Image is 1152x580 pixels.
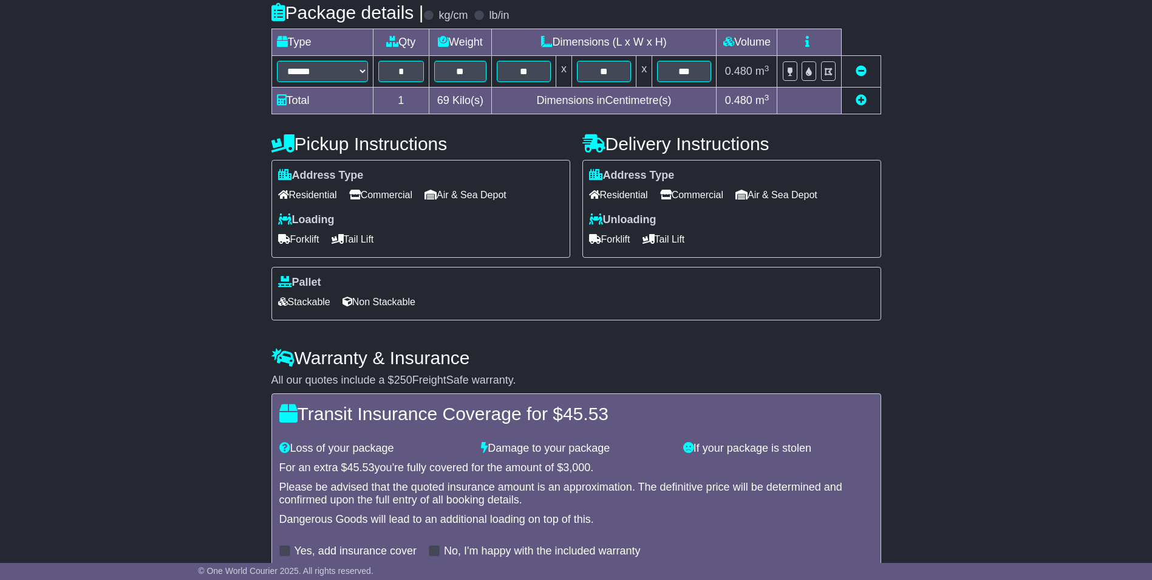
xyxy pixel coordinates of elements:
td: Dimensions in Centimetre(s) [491,88,717,114]
label: Yes, add insurance cover [295,545,417,558]
span: Tail Lift [332,230,374,249]
div: Loss of your package [273,442,475,455]
span: 45.53 [347,461,375,474]
h4: Warranty & Insurance [271,348,881,368]
span: m [755,65,769,77]
div: All our quotes include a $ FreightSafe warranty. [271,374,881,387]
span: Air & Sea Depot [424,185,506,204]
h4: Delivery Instructions [582,134,881,154]
h4: Package details | [271,2,424,22]
td: Type [271,29,373,56]
td: Dimensions (L x W x H) [491,29,717,56]
h4: Pickup Instructions [271,134,570,154]
span: Non Stackable [343,292,415,311]
span: Forklift [278,230,319,249]
div: Please be advised that the quoted insurance amount is an approximation. The definitive price will... [279,481,873,507]
span: 69 [437,94,449,106]
td: Qty [373,29,429,56]
span: Residential [589,185,648,204]
span: Stackable [278,292,330,311]
span: Commercial [660,185,723,204]
a: Remove this item [856,65,867,77]
sup: 3 [765,93,769,102]
span: Commercial [349,185,412,204]
sup: 3 [765,64,769,73]
span: Residential [278,185,337,204]
h4: Transit Insurance Coverage for $ [279,404,873,424]
div: If your package is stolen [677,442,879,455]
td: Volume [717,29,777,56]
span: 45.53 [563,404,608,424]
td: Weight [429,29,492,56]
span: Forklift [589,230,630,249]
td: x [556,56,571,88]
div: For an extra $ you're fully covered for the amount of $ . [279,461,873,475]
span: m [755,94,769,106]
span: © One World Courier 2025. All rights reserved. [198,566,373,576]
div: Damage to your package [475,442,677,455]
span: 250 [394,374,412,386]
label: Address Type [589,169,675,182]
span: Air & Sea Depot [735,185,817,204]
label: kg/cm [438,9,468,22]
a: Add new item [856,94,867,106]
span: Tail Lift [642,230,685,249]
span: 0.480 [725,65,752,77]
td: 1 [373,88,429,114]
td: Total [271,88,373,114]
td: Kilo(s) [429,88,492,114]
label: No, I'm happy with the included warranty [444,545,641,558]
label: Loading [278,213,335,227]
div: Dangerous Goods will lead to an additional loading on top of this. [279,513,873,526]
label: Address Type [278,169,364,182]
span: 0.480 [725,94,752,106]
span: 3,000 [563,461,590,474]
td: x [636,56,652,88]
label: Unloading [589,213,656,227]
label: lb/in [489,9,509,22]
label: Pallet [278,276,321,289]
